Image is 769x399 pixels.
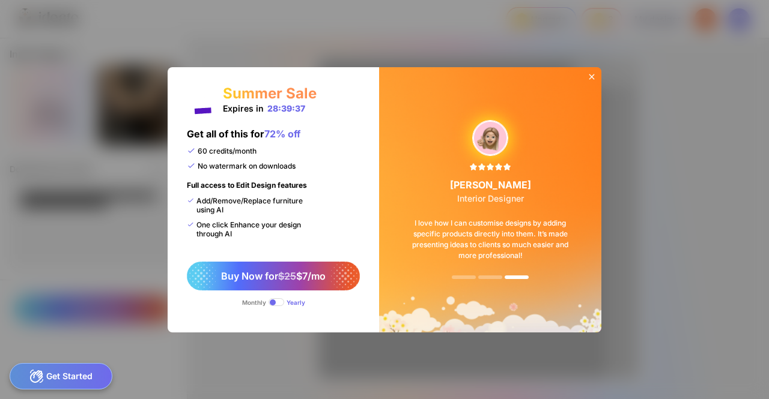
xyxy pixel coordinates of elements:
span: Buy Now for $7/mo [221,270,326,282]
div: Monthly [242,299,266,306]
div: 28:39:37 [267,103,305,113]
div: Get all of this for [187,128,300,146]
img: summerSaleBg.png [379,67,601,332]
span: 72% off [264,128,300,140]
div: Get Started [10,363,112,389]
div: One click Enhance your design through AI [187,220,315,238]
span: Interior Designer [457,193,524,203]
div: Add/Remove/Replace furniture using AI [187,196,315,214]
div: Yearly [287,299,305,306]
img: upgradeReviewAvtar-1.png [473,121,508,155]
div: Full access to Edit Design features [187,181,307,196]
div: [PERSON_NAME] [450,179,531,203]
span: $25 [278,270,296,282]
div: No watermark on downloads [187,161,296,170]
div: Summer Sale [223,85,317,102]
div: I love how I can customise designs by adding specific products directly into them. It’s made pres... [394,203,586,275]
div: 60 credits/month [187,146,257,155]
div: Expires in [223,103,305,113]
